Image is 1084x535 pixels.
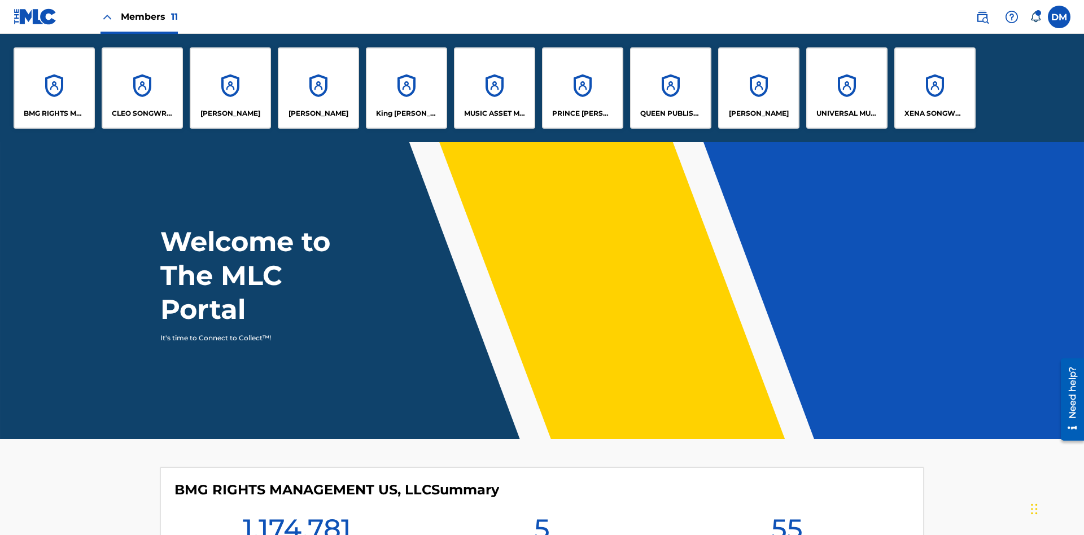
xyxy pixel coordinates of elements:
img: search [976,10,989,24]
div: Drag [1031,492,1038,526]
a: Accounts[PERSON_NAME] [718,47,799,129]
p: UNIVERSAL MUSIC PUB GROUP [816,108,878,119]
span: Members [121,10,178,23]
a: AccountsPRINCE [PERSON_NAME] [542,47,623,129]
span: 11 [171,11,178,22]
a: AccountsKing [PERSON_NAME] [366,47,447,129]
p: MUSIC ASSET MANAGEMENT (MAM) [464,108,526,119]
img: help [1005,10,1019,24]
p: QUEEN PUBLISHA [640,108,702,119]
a: AccountsCLEO SONGWRITER [102,47,183,129]
a: AccountsQUEEN PUBLISHA [630,47,711,129]
img: MLC Logo [14,8,57,25]
h4: BMG RIGHTS MANAGEMENT US, LLC [174,481,499,498]
div: Notifications [1030,11,1041,23]
div: User Menu [1048,6,1070,28]
a: AccountsBMG RIGHTS MANAGEMENT US, LLC [14,47,95,129]
a: Accounts[PERSON_NAME] [190,47,271,129]
a: Accounts[PERSON_NAME] [278,47,359,129]
p: RONALD MCTESTERSON [729,108,789,119]
img: Close [100,10,114,24]
a: AccountsUNIVERSAL MUSIC PUB GROUP [806,47,888,129]
p: CLEO SONGWRITER [112,108,173,119]
a: Public Search [971,6,994,28]
h1: Welcome to The MLC Portal [160,225,371,326]
div: Help [1000,6,1023,28]
a: AccountsMUSIC ASSET MANAGEMENT (MAM) [454,47,535,129]
p: BMG RIGHTS MANAGEMENT US, LLC [24,108,85,119]
p: EYAMA MCSINGER [289,108,348,119]
p: King McTesterson [376,108,438,119]
p: It's time to Connect to Collect™! [160,333,356,343]
p: PRINCE MCTESTERSON [552,108,614,119]
p: XENA SONGWRITER [904,108,966,119]
a: AccountsXENA SONGWRITER [894,47,976,129]
p: ELVIS COSTELLO [200,108,260,119]
iframe: Resource Center [1052,354,1084,446]
iframe: Chat Widget [1028,481,1084,535]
